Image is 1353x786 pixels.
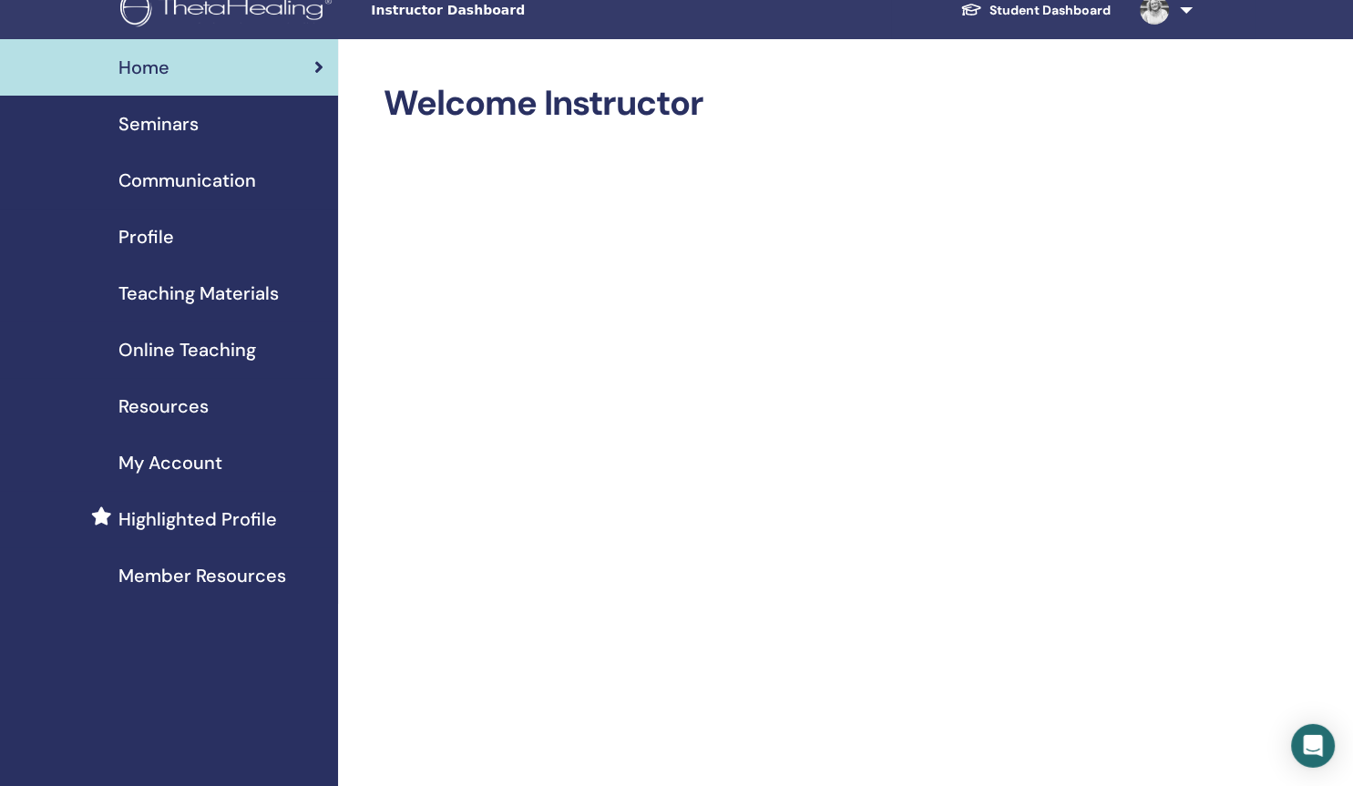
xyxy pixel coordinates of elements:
[118,54,169,81] span: Home
[960,2,982,17] img: graduation-cap-white.svg
[371,1,644,20] span: Instructor Dashboard
[118,505,277,533] span: Highlighted Profile
[118,110,199,138] span: Seminars
[118,393,209,420] span: Resources
[118,562,286,589] span: Member Resources
[118,280,279,307] span: Teaching Materials
[118,223,174,250] span: Profile
[384,83,1189,125] h2: Welcome Instructor
[118,167,256,194] span: Communication
[118,449,222,476] span: My Account
[1291,724,1335,768] div: Open Intercom Messenger
[118,336,256,363] span: Online Teaching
